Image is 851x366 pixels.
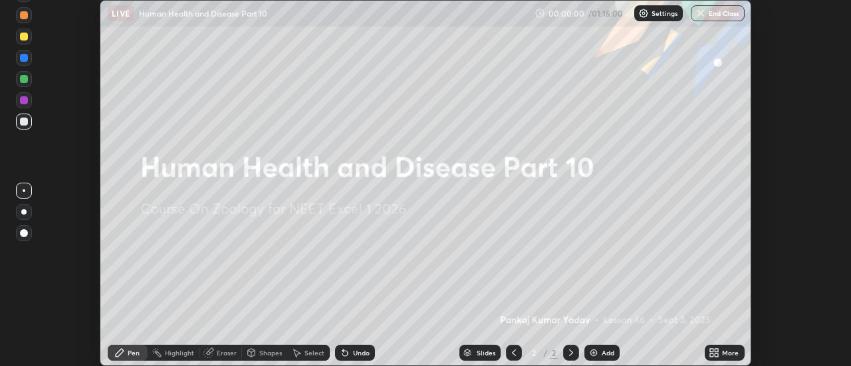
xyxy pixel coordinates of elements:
img: class-settings-icons [638,8,649,19]
div: Add [602,349,614,356]
div: 2 [550,347,558,359]
p: Settings [652,10,677,17]
div: 2 [527,349,541,357]
div: / [543,349,547,357]
div: Pen [128,349,140,356]
img: add-slide-button [588,347,599,358]
div: Undo [353,349,370,356]
div: Select [304,349,324,356]
div: Shapes [259,349,282,356]
div: Highlight [165,349,194,356]
div: Eraser [217,349,237,356]
p: Human Health and Disease Part 10 [139,8,267,19]
div: Slides [477,349,495,356]
button: End Class [691,5,745,21]
div: More [722,349,739,356]
img: end-class-cross [695,8,706,19]
p: LIVE [112,8,130,19]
